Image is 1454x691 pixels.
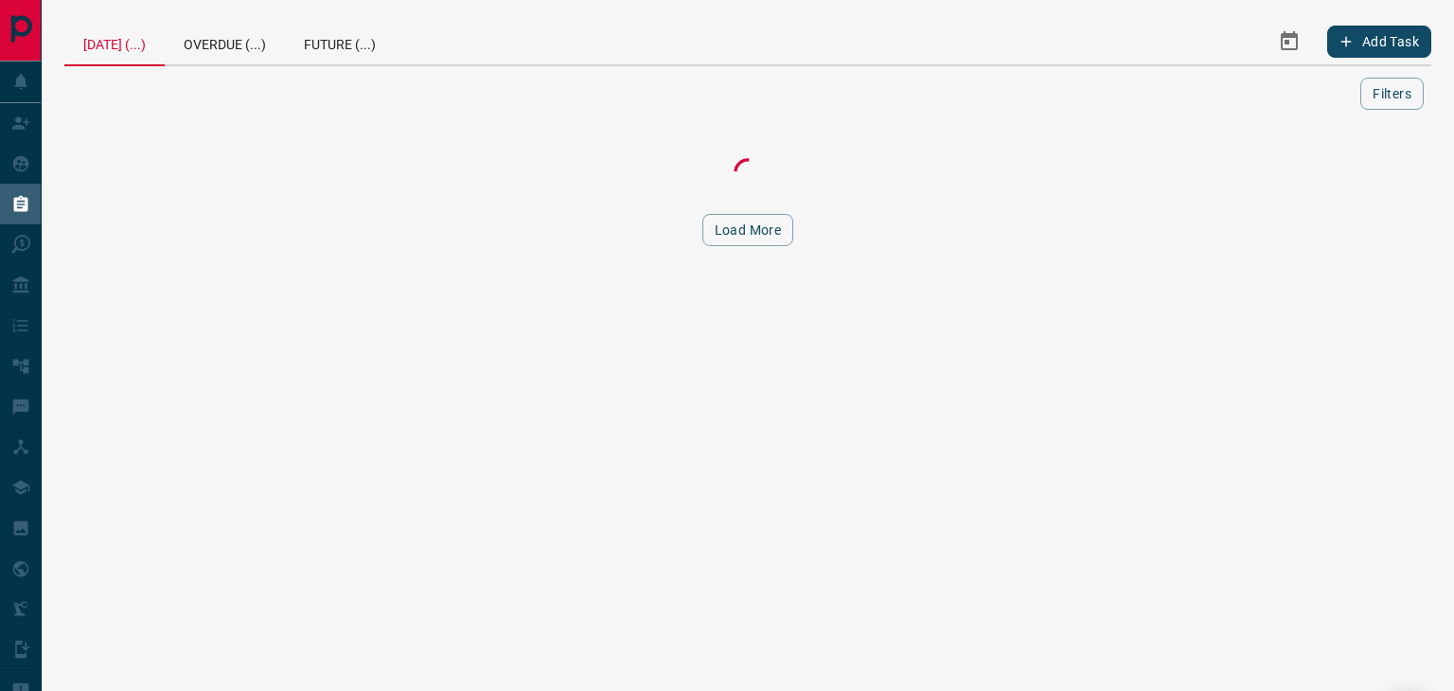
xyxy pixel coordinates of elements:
[285,19,395,64] div: Future (...)
[653,153,842,191] div: Loading
[64,19,165,66] div: [DATE] (...)
[165,19,285,64] div: Overdue (...)
[702,214,794,246] button: Load More
[1327,26,1431,58] button: Add Task
[1267,19,1312,64] button: Select Date Range
[1360,78,1424,110] button: Filters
